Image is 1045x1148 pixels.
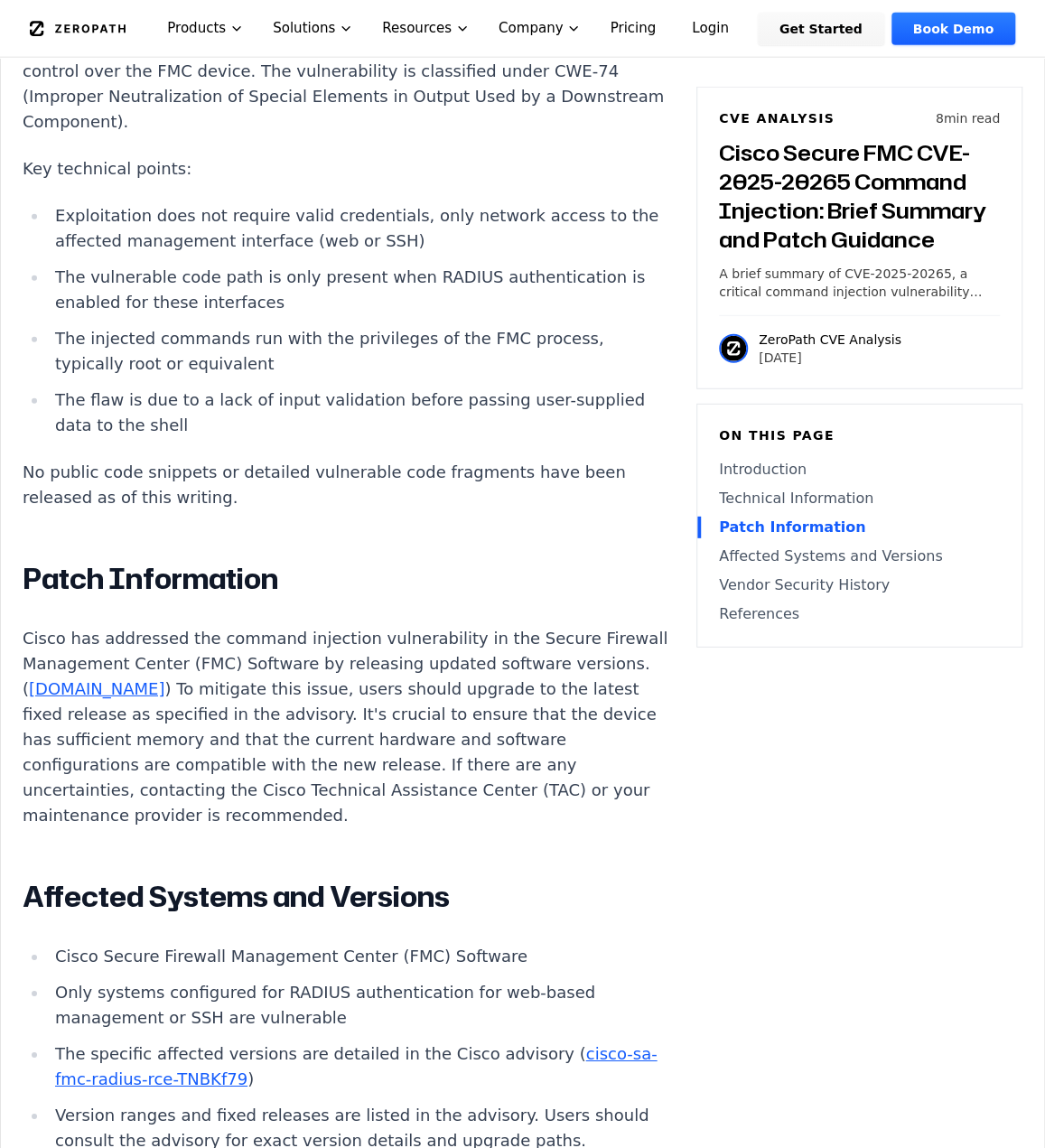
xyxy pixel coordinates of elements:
[758,13,884,45] a: Get Started
[23,460,675,510] p: No public code snippets or detailed vulnerable code fragments have been released as of this writing.
[55,1044,657,1088] a: cisco-sa-fmc-radius-rce-TNBKf79
[719,138,1000,254] h3: Cisco Secure FMC CVE-2025-20265 Command Injection: Brief Summary and Patch Guidance
[670,13,751,45] a: Login
[719,265,1000,301] p: A brief summary of CVE-2025-20265, a critical command injection vulnerability (CVSS 10.0) in Cisc...
[719,574,1000,596] a: Vendor Security History
[29,679,164,698] a: [DOMAIN_NAME]
[23,561,675,597] h2: Patch Information
[48,326,675,377] li: The injected commands run with the privileges of the FMC process, typically root or equivalent
[719,546,1000,567] a: Affected Systems and Versions
[48,387,675,438] li: The flaw is due to a lack of input validation before passing user-supplied data to the shell
[759,331,901,349] p: ZeroPath CVE Analysis
[719,517,1000,538] a: Patch Information
[719,459,1000,481] a: Introduction
[48,980,675,1031] li: Only systems configured for RADIUS authentication for web-based management or SSH are vulnerable
[48,1041,675,1092] li: The specific affected versions are detailed in the Cisco advisory ( )
[719,488,1000,509] a: Technical Information
[759,349,901,367] p: [DATE]
[23,156,675,182] p: Key technical points:
[23,879,675,915] h2: Affected Systems and Versions
[48,944,675,969] li: Cisco Secure Firewall Management Center (FMC) Software
[719,426,1000,444] h6: On this page
[23,626,675,828] p: Cisco has addressed the command injection vulnerability in the Secure Firewall Management Center ...
[719,334,748,363] img: ZeroPath CVE Analysis
[719,603,1000,625] a: References
[891,13,1015,45] a: Book Demo
[48,203,675,254] li: Exploitation does not require valid credentials, only network access to the affected management i...
[719,109,835,127] h6: CVE Analysis
[48,265,675,315] li: The vulnerable code path is only present when RADIUS authentication is enabled for these interfaces
[936,109,1000,127] p: 8 min read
